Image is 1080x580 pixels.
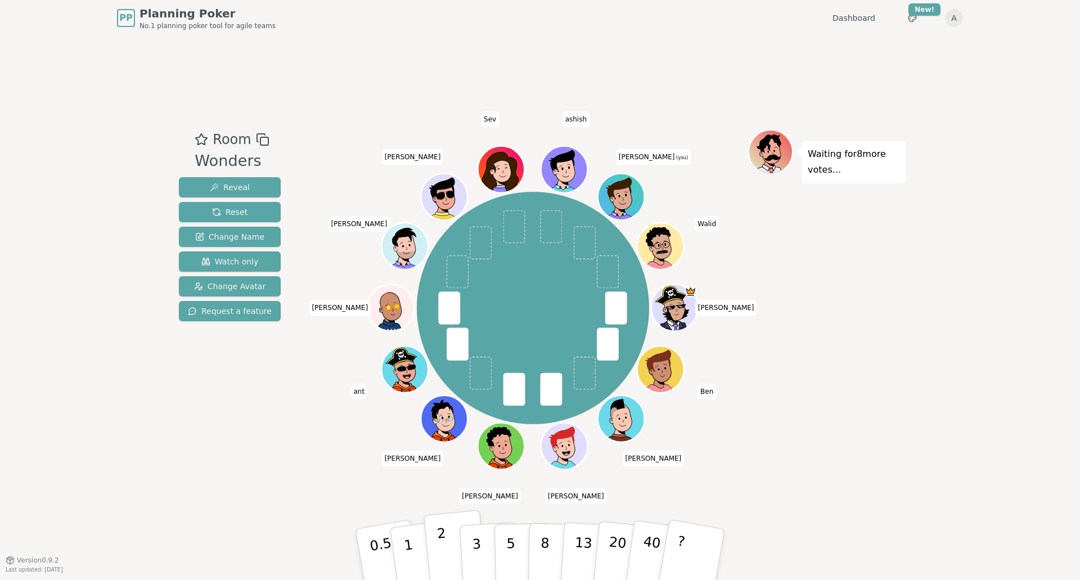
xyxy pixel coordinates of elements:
span: Click to change your name [697,384,716,399]
button: Reset [179,202,281,222]
span: Click to change your name [459,488,521,504]
span: Change Name [195,231,264,242]
p: Waiting for 8 more votes... [808,146,900,178]
span: Version 0.9.2 [17,556,59,565]
span: Click to change your name [616,149,691,165]
span: Click to change your name [309,300,371,316]
button: Click to change your avatar [600,175,643,219]
button: Change Name [179,227,281,247]
span: No.1 planning poker tool for agile teams [139,21,276,30]
span: Reveal [210,182,250,193]
span: (you) [675,155,688,160]
span: Click to change your name [695,300,757,316]
a: Dashboard [832,12,875,24]
span: Room [213,129,251,150]
button: New! [902,8,922,28]
span: Click to change your name [623,451,685,467]
button: Add as favourite [195,129,208,150]
span: Planning Poker [139,6,276,21]
button: Change Avatar [179,276,281,296]
a: PPPlanning PokerNo.1 planning poker tool for agile teams [117,6,276,30]
button: Version0.9.2 [6,556,59,565]
span: Reset [212,206,247,218]
span: Click to change your name [545,488,607,504]
button: A [945,9,963,27]
span: Click to change your name [382,149,444,165]
span: Watch only [201,256,259,267]
span: Click to change your name [350,384,367,399]
div: Wonders [195,150,269,173]
span: Click to change your name [481,112,499,128]
span: PP [119,11,132,25]
div: New! [908,3,940,16]
span: Last updated: [DATE] [6,566,63,573]
span: Change Avatar [194,281,266,292]
button: Reveal [179,177,281,197]
span: Click to change your name [562,112,589,128]
span: Click to change your name [382,451,444,467]
button: Watch only [179,251,281,272]
span: Jay is the host [685,286,697,298]
span: Click to change your name [328,217,390,232]
span: Click to change your name [695,217,719,232]
button: Request a feature [179,301,281,321]
span: Request a feature [188,305,272,317]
